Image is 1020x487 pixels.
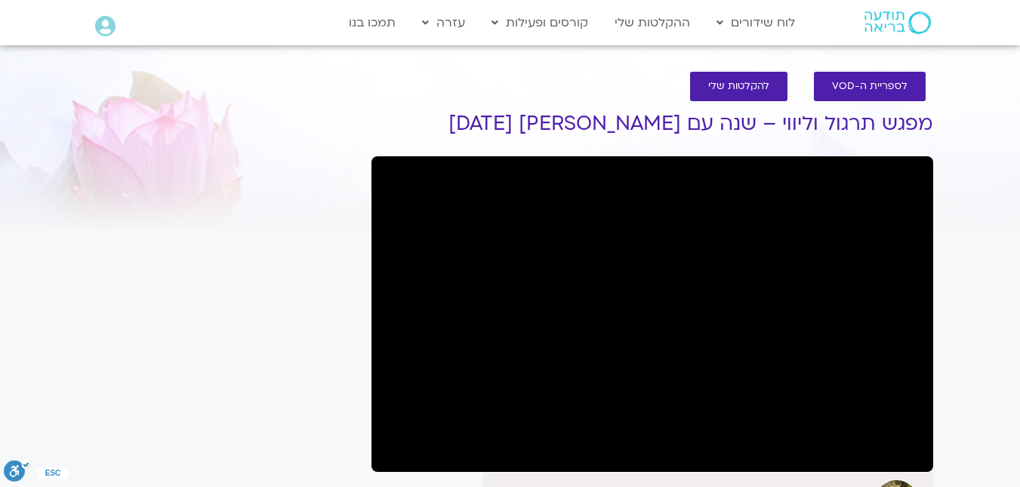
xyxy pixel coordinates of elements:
[864,11,931,34] img: תודעה בריאה
[484,8,596,37] a: קורסים ופעילות
[832,81,908,92] span: לספריית ה-VOD
[341,8,403,37] a: תמכו בנו
[690,72,787,101] a: להקלטות שלי
[709,8,803,37] a: לוח שידורים
[371,113,933,135] h1: מפגש תרגול וליווי – שנה עם [PERSON_NAME] [DATE]
[607,8,698,37] a: ההקלטות שלי
[708,81,769,92] span: להקלטות שלי
[814,72,926,101] a: לספריית ה-VOD
[414,8,473,37] a: עזרה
